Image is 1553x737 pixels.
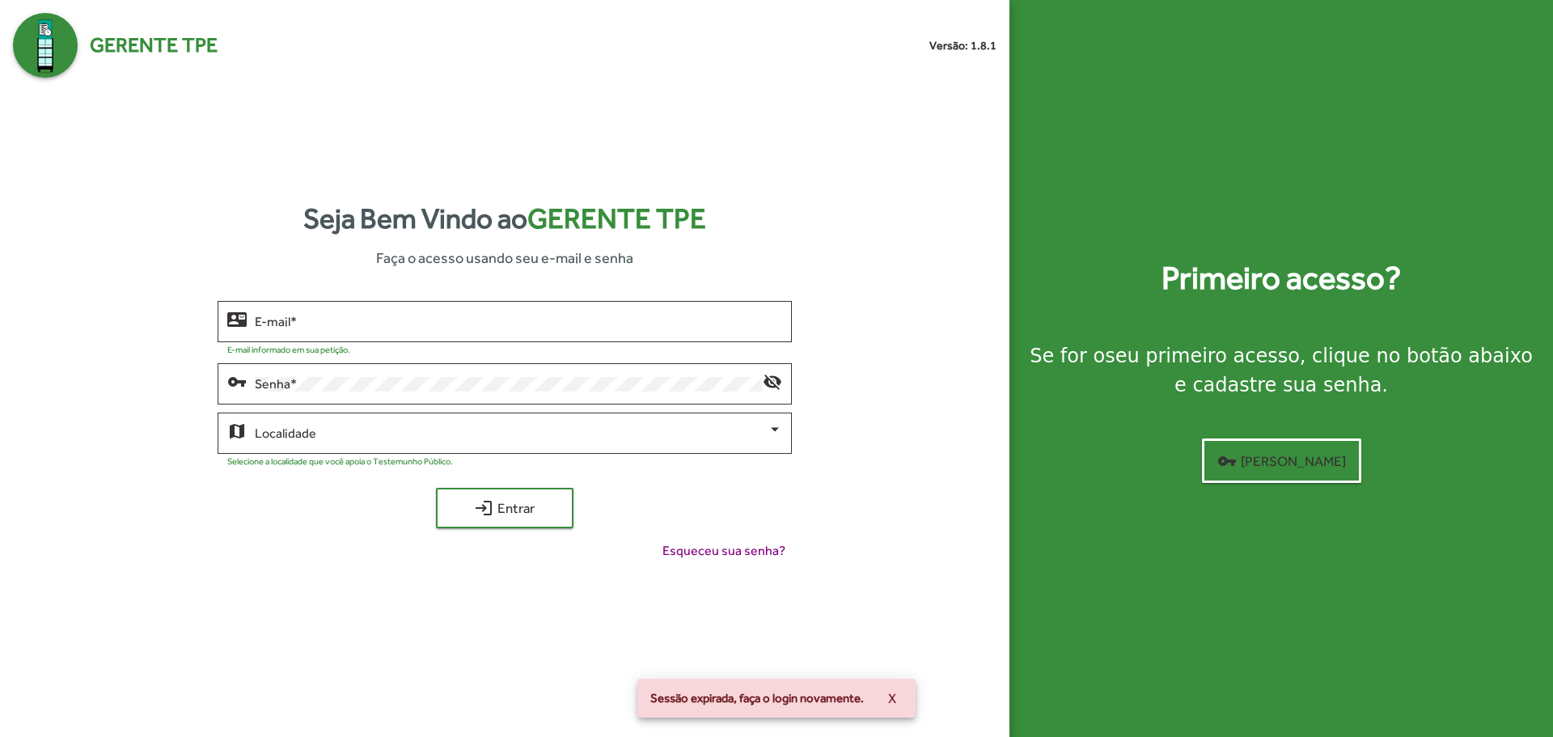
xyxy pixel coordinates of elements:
span: Gerente TPE [527,202,706,235]
span: Faça o acesso usando seu e-mail e senha [376,247,633,269]
span: Gerente TPE [90,30,218,61]
span: Sessão expirada, faça o login novamente. [650,690,864,706]
mat-icon: map [227,421,247,440]
span: Entrar [451,493,559,523]
span: Esqueceu sua senha? [662,541,785,561]
strong: seu primeiro acesso [1105,345,1300,367]
button: X [875,684,909,713]
mat-hint: Selecione a localidade que você apoia o Testemunho Público. [227,456,453,466]
mat-icon: vpn_key [1217,451,1237,471]
small: Versão: 1.8.1 [929,37,997,54]
mat-icon: vpn_key [227,371,247,391]
div: Se for o , clique no botão abaixo e cadastre sua senha. [1029,341,1534,400]
mat-icon: visibility_off [763,371,782,391]
img: Logo Gerente [13,13,78,78]
span: [PERSON_NAME] [1217,447,1346,476]
mat-icon: contact_mail [227,309,247,328]
mat-icon: login [474,498,493,518]
strong: Seja Bem Vindo ao [303,197,706,240]
button: Entrar [436,488,573,528]
mat-hint: E-mail informado em sua petição. [227,345,350,354]
span: X [888,684,896,713]
strong: Primeiro acesso? [1162,254,1401,303]
button: [PERSON_NAME] [1202,438,1361,483]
